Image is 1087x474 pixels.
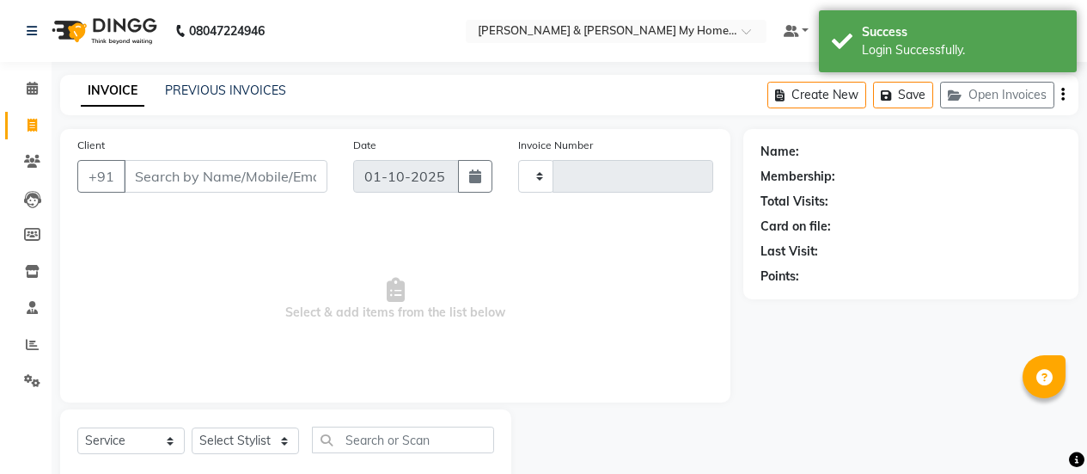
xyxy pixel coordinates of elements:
[760,268,799,286] div: Points:
[767,82,866,108] button: Create New
[165,83,286,98] a: PREVIOUS INVOICES
[760,193,828,211] div: Total Visits:
[77,160,125,193] button: +91
[124,160,327,193] input: Search by Name/Mobile/Email/Code
[760,168,835,186] div: Membership:
[77,213,713,385] span: Select & add items from the list below
[862,41,1064,59] div: Login Successfully.
[760,218,831,236] div: Card on file:
[353,138,376,153] label: Date
[44,7,162,55] img: logo
[77,138,105,153] label: Client
[760,243,818,261] div: Last Visit:
[189,7,265,55] b: 08047224946
[760,143,799,161] div: Name:
[81,76,144,107] a: INVOICE
[312,427,494,453] input: Search or Scan
[940,82,1054,108] button: Open Invoices
[518,138,593,153] label: Invoice Number
[862,23,1064,41] div: Success
[873,82,933,108] button: Save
